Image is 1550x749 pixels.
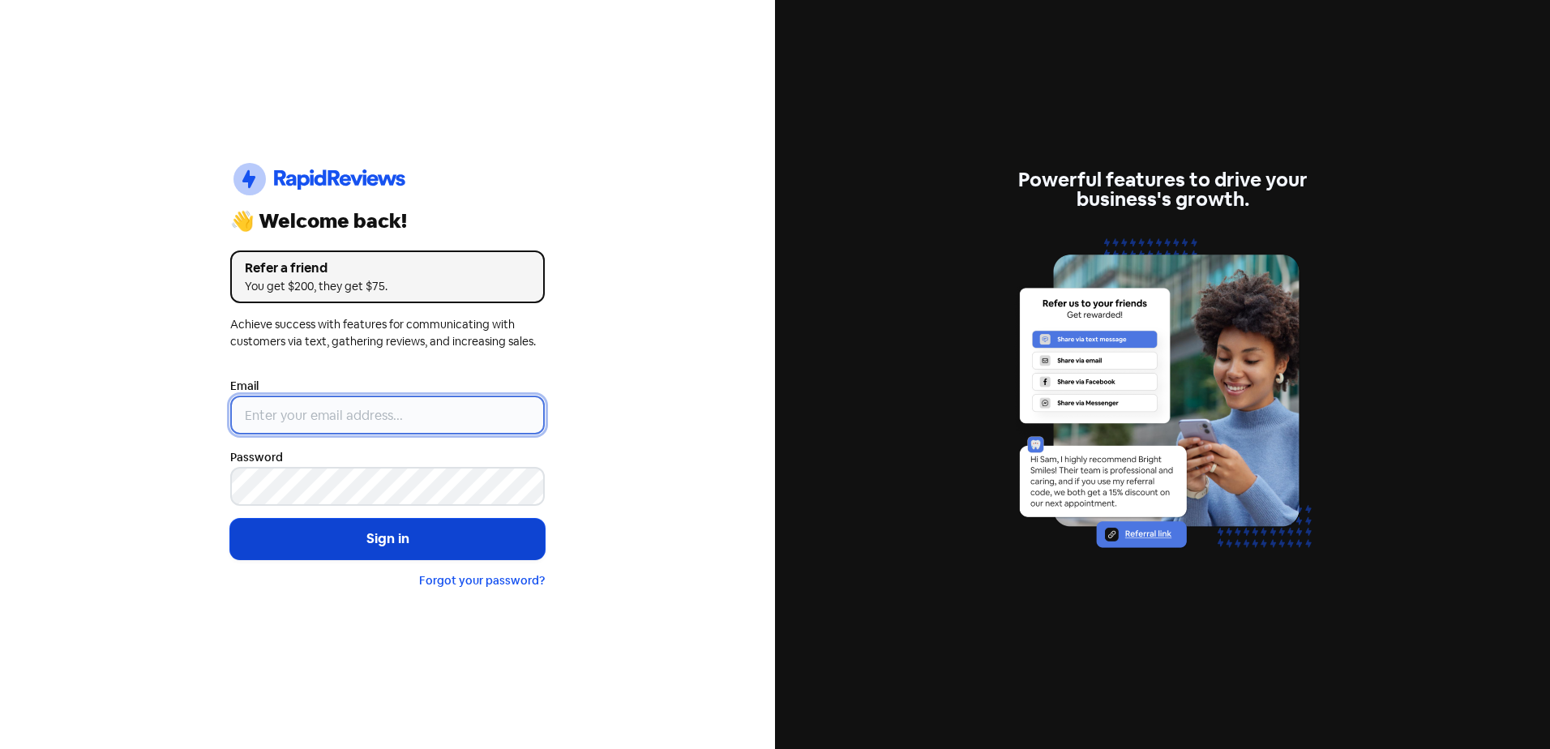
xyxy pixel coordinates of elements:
[230,449,283,466] label: Password
[230,396,545,434] input: Enter your email address...
[230,519,545,559] button: Sign in
[230,378,259,395] label: Email
[1005,170,1320,209] div: Powerful features to drive your business's growth.
[1005,229,1320,578] img: referrals
[419,573,545,588] a: Forgot your password?
[230,212,545,231] div: 👋 Welcome back!
[245,259,530,278] div: Refer a friend
[245,278,530,295] div: You get $200, they get $75.
[230,316,545,350] div: Achieve success with features for communicating with customers via text, gathering reviews, and i...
